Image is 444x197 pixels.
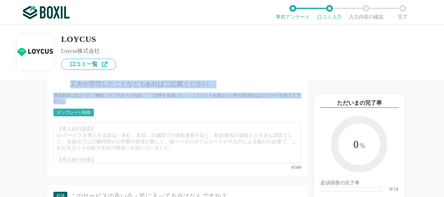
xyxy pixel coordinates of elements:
[320,99,399,108] div: ただいまの完了率
[53,165,301,169] div: 0/500
[390,187,398,192] div: 0/14
[70,61,98,67] span: 口コミ一覧
[274,5,311,20] li: 事前アンケート
[360,142,365,149] span: %
[311,5,348,20] li: 口コミ入力
[53,93,301,104] div: 課題解決に役立った「機能」や「サポート内容」・「効果を実感した」・「メリットを感じた」時の具体的なエピソードを教えて下さい。
[61,35,116,43] div: LOYCUS
[57,110,90,115] div: テンプレート利用
[384,5,421,20] li: 完了
[338,123,380,167] span: 0
[23,5,69,19] img: ボクシルSaaS_ロゴ
[61,48,116,54] div: Loycus株式会社
[61,59,116,70] a: 口コミ一覧
[348,5,384,20] li: 入力内容の確認
[320,181,398,187] div: 必須回答の完了率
